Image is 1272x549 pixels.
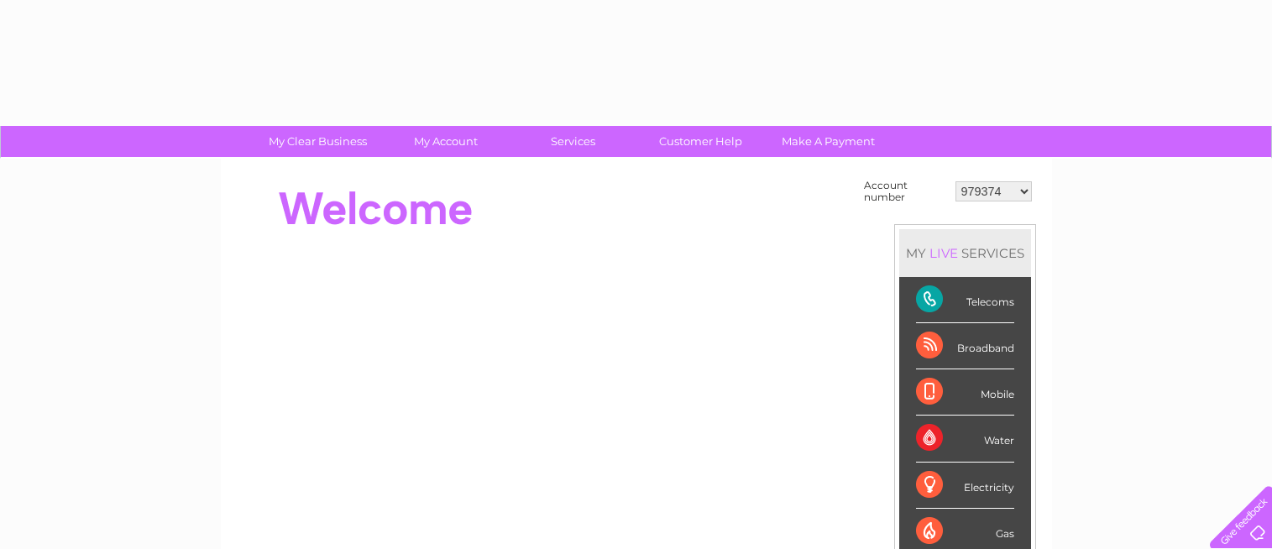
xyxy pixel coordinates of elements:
a: Customer Help [631,126,770,157]
td: Account number [860,175,951,207]
a: Make A Payment [759,126,898,157]
div: Water [916,416,1014,462]
div: Broadband [916,323,1014,369]
a: My Account [376,126,515,157]
div: Telecoms [916,277,1014,323]
a: My Clear Business [249,126,387,157]
div: Mobile [916,369,1014,416]
div: LIVE [926,245,961,261]
div: Electricity [916,463,1014,509]
a: Services [504,126,642,157]
div: MY SERVICES [899,229,1031,277]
